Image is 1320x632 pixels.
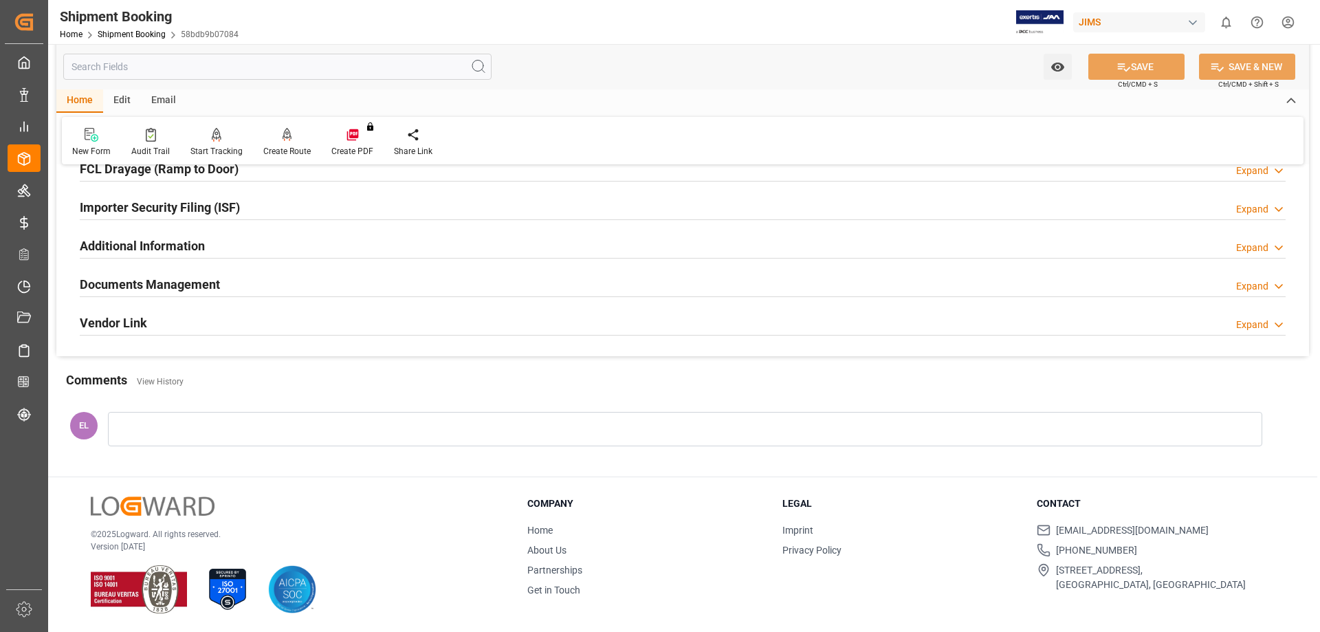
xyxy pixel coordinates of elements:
button: SAVE & NEW [1199,54,1295,80]
h2: Comments [66,371,127,389]
span: [EMAIL_ADDRESS][DOMAIN_NAME] [1056,523,1209,538]
span: [PHONE_NUMBER] [1056,543,1137,558]
a: About Us [527,545,566,556]
div: New Form [72,145,111,157]
div: Edit [103,89,141,113]
span: Ctrl/CMD + Shift + S [1218,79,1279,89]
a: Partnerships [527,565,582,576]
button: SAVE [1088,54,1185,80]
div: Home [56,89,103,113]
a: View History [137,377,184,386]
button: JIMS [1073,9,1211,35]
span: [STREET_ADDRESS], [GEOGRAPHIC_DATA], [GEOGRAPHIC_DATA] [1056,563,1246,592]
a: Home [527,525,553,536]
span: Ctrl/CMD + S [1118,79,1158,89]
div: Expand [1236,164,1268,178]
h2: Documents Management [80,275,220,294]
p: © 2025 Logward. All rights reserved. [91,528,493,541]
a: Get in Touch [527,585,580,596]
button: show 0 new notifications [1211,7,1242,38]
button: Help Center [1242,7,1273,38]
img: AICPA SOC [268,565,316,613]
div: Share Link [394,145,432,157]
h2: Importer Security Filing (ISF) [80,198,240,217]
div: Start Tracking [190,145,243,157]
div: Shipment Booking [60,6,239,27]
img: Logward Logo [91,497,214,516]
a: Imprint [782,525,813,536]
button: open menu [1044,54,1072,80]
div: Expand [1236,241,1268,255]
div: Expand [1236,279,1268,294]
a: Home [60,30,82,39]
div: Create Route [263,145,311,157]
h2: Vendor Link [80,314,147,332]
h2: Additional Information [80,237,205,255]
img: ISO 27001 Certification [203,565,252,613]
a: Privacy Policy [782,545,841,556]
div: JIMS [1073,12,1205,32]
div: Audit Trail [131,145,170,157]
h3: Contact [1037,497,1275,511]
p: Version [DATE] [91,541,493,553]
a: Shipment Booking [98,30,166,39]
h3: Legal [782,497,1020,511]
img: ISO 9001 & ISO 14001 Certification [91,565,187,613]
div: Expand [1236,202,1268,217]
div: Expand [1236,318,1268,332]
img: Exertis%20JAM%20-%20Email%20Logo.jpg_1722504956.jpg [1016,10,1064,34]
input: Search Fields [63,54,492,80]
h2: FCL Drayage (Ramp to Door) [80,160,239,178]
div: Email [141,89,186,113]
h3: Company [527,497,765,511]
span: EL [79,420,89,431]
